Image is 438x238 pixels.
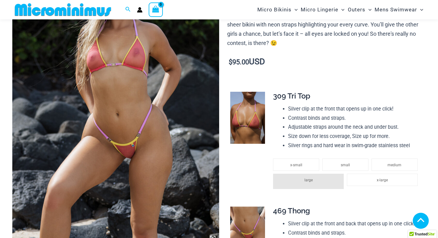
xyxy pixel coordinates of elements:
[229,58,232,66] span: $
[322,159,368,171] li: small
[288,132,421,141] li: Size down for less coverage, Size up for more.
[137,7,143,13] a: Account icon link
[347,174,418,186] li: x-large
[417,2,423,18] span: Menu Toggle
[12,3,114,17] img: MM SHOP LOGO FLAT
[304,178,313,182] span: large
[288,219,421,228] li: Silver clip at the front and back that opens up in one click!
[256,2,299,18] a: Micro BikinisMenu ToggleMenu Toggle
[348,2,365,18] span: Outers
[229,58,249,66] bdi: 95.00
[288,228,421,238] li: Contrast binds and straps.
[255,1,426,18] nav: Site Navigation
[227,57,426,67] p: USD
[375,2,417,18] span: Mens Swimwear
[290,163,302,167] span: x-small
[288,141,421,150] li: Silver rings and hard wear in swim-grade stainless steel
[288,123,421,132] li: Adjustable straps around the neck and under bust.
[341,163,350,167] span: small
[291,2,298,18] span: Menu Toggle
[288,114,421,123] li: Contrast binds and straps.
[288,104,421,114] li: Silver clip at the front that opens up in one click!
[346,2,373,18] a: OutersMenu ToggleMenu Toggle
[372,159,418,171] li: medium
[149,2,163,17] a: View Shopping Cart, empty
[301,2,338,18] span: Micro Lingerie
[257,2,291,18] span: Micro Bikinis
[273,206,310,215] span: 469 Thong
[125,6,131,14] a: Search icon link
[338,2,344,18] span: Menu Toggle
[373,2,425,18] a: Mens SwimwearMenu ToggleMenu Toggle
[273,174,344,189] li: large
[377,178,388,182] span: x-large
[299,2,346,18] a: Micro LingerieMenu ToggleMenu Toggle
[273,91,310,100] span: 309 Tri Top
[388,163,401,167] span: medium
[365,2,372,18] span: Menu Toggle
[273,159,319,171] li: x-small
[230,92,265,144] img: Maya Sunkist Coral 309 Top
